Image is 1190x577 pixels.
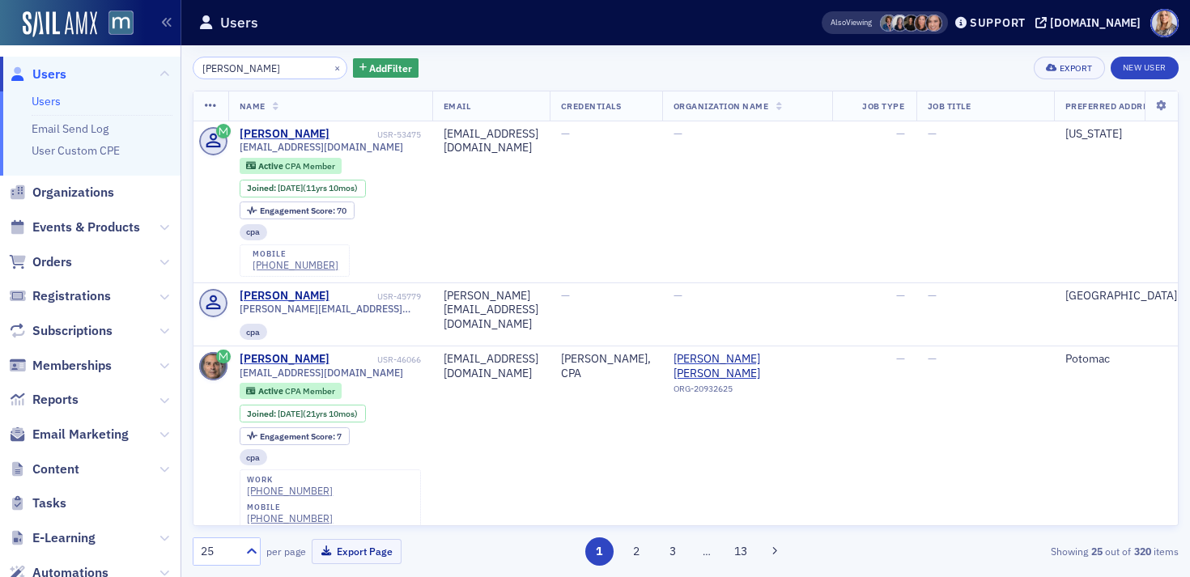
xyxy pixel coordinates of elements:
[258,160,285,172] span: Active
[23,11,97,37] img: SailAMX
[247,409,278,419] span: Joined :
[32,66,66,83] span: Users
[332,354,421,365] div: USR-46066
[1065,100,1183,112] span: Preferred Address City
[278,409,358,419] div: (21yrs 10mos)
[9,529,96,547] a: E-Learning
[266,544,306,558] label: per page
[9,287,111,305] a: Registrations
[674,352,821,380] a: [PERSON_NAME] [PERSON_NAME]
[240,352,329,367] a: [PERSON_NAME]
[561,126,570,141] span: —
[246,160,334,171] a: Active CPA Member
[32,253,72,271] span: Orders
[1065,289,1183,303] div: [GEOGRAPHIC_DATA]
[1034,57,1104,79] button: Export
[1131,544,1154,558] strong: 320
[970,15,1026,30] div: Support
[9,218,140,236] a: Events & Products
[260,205,337,216] span: Engagement Score :
[9,66,66,83] a: Users
[9,322,113,340] a: Subscriptions
[332,291,421,302] div: USR-45779
[201,543,236,560] div: 25
[695,544,718,558] span: …
[444,127,538,155] div: [EMAIL_ADDRESS][DOMAIN_NAME]
[32,322,113,340] span: Subscriptions
[674,100,769,112] span: Organization Name
[32,391,79,409] span: Reports
[332,129,421,140] div: USR-53475
[260,206,346,215] div: 70
[32,529,96,547] span: E-Learning
[240,127,329,142] a: [PERSON_NAME]
[674,352,821,380] span: Kozusko Harris Duncan
[247,503,333,512] div: mobile
[444,352,538,380] div: [EMAIL_ADDRESS][DOMAIN_NAME]
[285,160,335,172] span: CPA Member
[240,324,268,340] div: cpa
[1065,127,1183,142] div: [US_STATE]
[253,249,338,259] div: mobile
[659,537,687,566] button: 3
[32,494,66,512] span: Tasks
[831,17,846,28] div: Also
[896,288,905,303] span: —
[240,367,403,379] span: [EMAIL_ADDRESS][DOMAIN_NAME]
[914,15,931,32] span: Natalie Antonakas
[1150,9,1179,37] span: Profile
[444,100,471,112] span: Email
[585,537,614,566] button: 1
[108,11,134,36] img: SailAMX
[1111,57,1179,79] a: New User
[240,202,355,219] div: Engagement Score: 70
[561,352,651,380] div: [PERSON_NAME], CPA
[240,405,366,422] div: Joined: 2003-10-30 00:00:00
[928,351,937,366] span: —
[32,218,140,236] span: Events & Products
[903,15,920,32] span: Lauren McDonough
[9,426,129,443] a: Email Marketing
[353,58,419,78] button: AddFilter
[444,289,538,332] div: [PERSON_NAME][EMAIL_ADDRESS][DOMAIN_NAME]
[1065,352,1183,367] div: Potomac
[240,224,268,240] div: cpa
[561,100,622,112] span: Credentials
[896,351,905,366] span: —
[861,544,1179,558] div: Showing out of items
[278,408,303,419] span: [DATE]
[247,485,333,497] a: [PHONE_NUMBER]
[253,259,338,271] a: [PHONE_NUMBER]
[220,13,258,32] h1: Users
[1088,544,1105,558] strong: 25
[9,494,66,512] a: Tasks
[674,288,682,303] span: —
[32,94,61,108] a: Users
[32,426,129,443] span: Email Marketing
[862,100,904,112] span: Job Type
[369,61,412,75] span: Add Filter
[896,126,905,141] span: —
[32,121,108,136] a: Email Send Log
[247,512,333,524] div: [PHONE_NUMBER]
[260,431,337,442] span: Engagement Score :
[32,357,112,375] span: Memberships
[330,60,345,74] button: ×
[9,460,79,478] a: Content
[278,183,358,193] div: (11yrs 10mos)
[891,15,908,32] span: Kelly Brown
[1050,15,1141,30] div: [DOMAIN_NAME]
[9,357,112,375] a: Memberships
[32,287,111,305] span: Registrations
[925,15,942,32] span: Katie Foo
[240,383,342,399] div: Active: Active: CPA Member
[240,158,342,174] div: Active: Active: CPA Member
[831,17,872,28] span: Viewing
[561,288,570,303] span: —
[278,182,303,193] span: [DATE]
[9,184,114,202] a: Organizations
